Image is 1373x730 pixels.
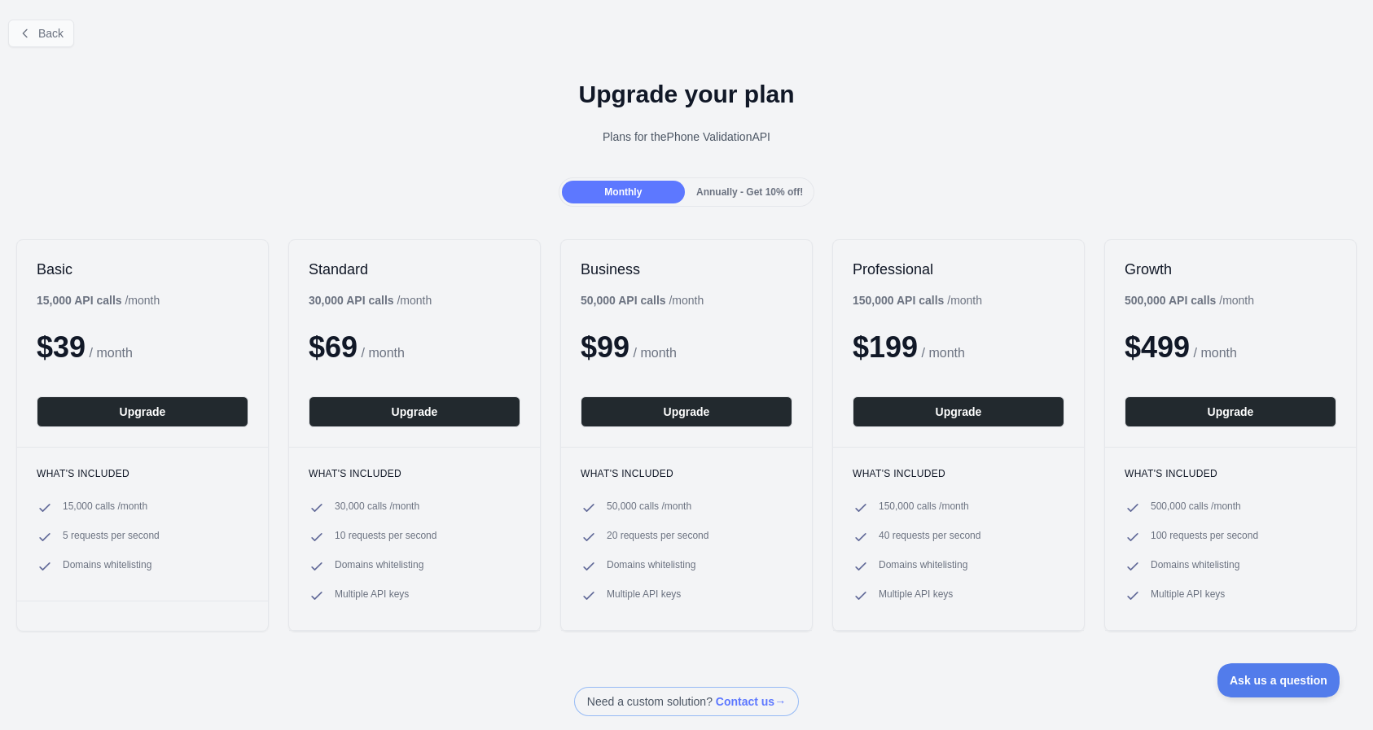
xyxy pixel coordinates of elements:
b: 500,000 API calls [1125,294,1216,307]
h2: Growth [1125,260,1336,279]
h2: Business [581,260,792,279]
span: $ 499 [1125,330,1190,364]
b: 150,000 API calls [853,294,944,307]
iframe: Toggle Customer Support [1217,663,1340,697]
h2: Professional [853,260,1064,279]
h2: Standard [309,260,520,279]
div: / month [1125,292,1254,308]
div: / month [581,292,704,308]
div: / month [853,292,982,308]
span: $ 199 [853,330,918,364]
b: 50,000 API calls [581,294,666,307]
span: $ 99 [581,330,629,364]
